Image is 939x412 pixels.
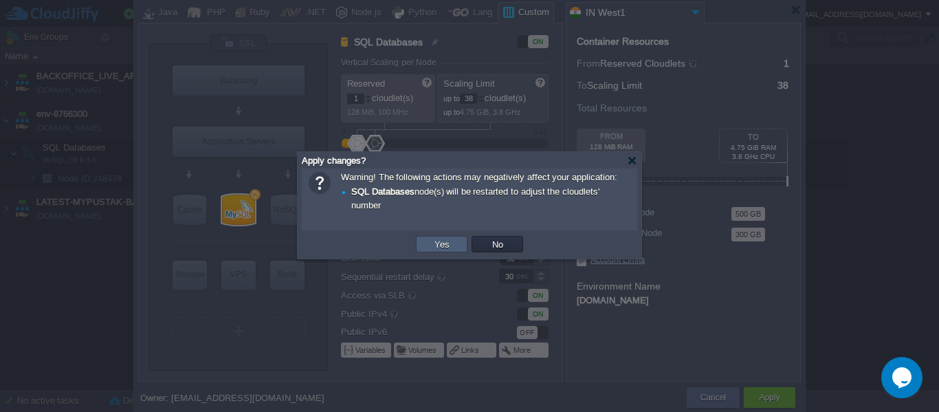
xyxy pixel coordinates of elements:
b: SQL Databases [351,186,415,197]
span: Apply changes? [302,155,366,166]
div: node(s) will be restarted to adjust the cloudlets' number [341,184,630,213]
span: Warning! The following actions may negatively affect your application: [341,172,630,213]
button: No [488,238,507,250]
iframe: chat widget [881,357,925,398]
button: Yes [430,238,454,250]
